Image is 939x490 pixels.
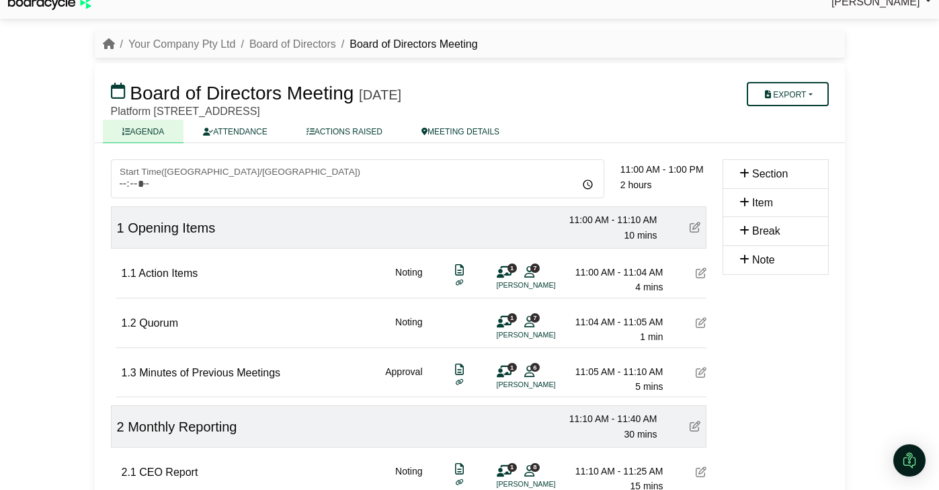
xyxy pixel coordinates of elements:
[893,444,926,477] div: Open Intercom Messenger
[359,87,401,103] div: [DATE]
[530,313,540,322] span: 7
[752,225,780,237] span: Break
[530,463,540,472] span: 8
[620,162,715,177] div: 11:00 AM - 1:00 PM
[139,317,178,329] span: Quorum
[139,367,280,378] span: Minutes of Previous Meetings
[128,419,237,434] span: Monthly Reporting
[563,411,657,426] div: 11:10 AM - 11:40 AM
[128,220,215,235] span: Opening Items
[402,120,519,143] a: MEETING DETAILS
[507,363,517,372] span: 1
[635,381,663,392] span: 5 mins
[103,120,184,143] a: AGENDA
[507,263,517,272] span: 1
[117,419,124,434] span: 2
[336,36,478,53] li: Board of Directors Meeting
[385,364,422,395] div: Approval
[624,429,657,440] span: 30 mins
[569,364,663,379] div: 11:05 AM - 11:10 AM
[507,463,517,472] span: 1
[103,36,478,53] nav: breadcrumb
[138,268,198,279] span: Action Items
[183,120,286,143] a: ATTENDANCE
[752,197,773,208] span: Item
[569,315,663,329] div: 11:04 AM - 11:05 AM
[122,367,136,378] span: 1.3
[507,313,517,322] span: 1
[640,331,663,342] span: 1 min
[139,466,198,478] span: CEO Report
[530,263,540,272] span: 7
[497,379,598,391] li: [PERSON_NAME]
[752,254,775,266] span: Note
[122,317,136,329] span: 1.2
[249,38,336,50] a: Board of Directors
[620,179,652,190] span: 2 hours
[287,120,402,143] a: ACTIONS RAISED
[122,466,136,478] span: 2.1
[752,168,788,179] span: Section
[569,464,663,479] div: 11:10 AM - 11:25 AM
[395,315,422,345] div: Noting
[130,83,354,104] span: Board of Directors Meeting
[128,38,236,50] a: Your Company Pty Ltd
[530,363,540,372] span: 6
[497,280,598,291] li: [PERSON_NAME]
[563,212,657,227] div: 11:00 AM - 11:10 AM
[111,106,260,117] span: Platform [STREET_ADDRESS]
[122,268,136,279] span: 1.1
[395,265,422,295] div: Noting
[624,230,657,241] span: 10 mins
[569,265,663,280] div: 11:00 AM - 11:04 AM
[747,82,828,106] button: Export
[497,329,598,341] li: [PERSON_NAME]
[635,282,663,292] span: 4 mins
[497,479,598,490] li: [PERSON_NAME]
[117,220,124,235] span: 1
